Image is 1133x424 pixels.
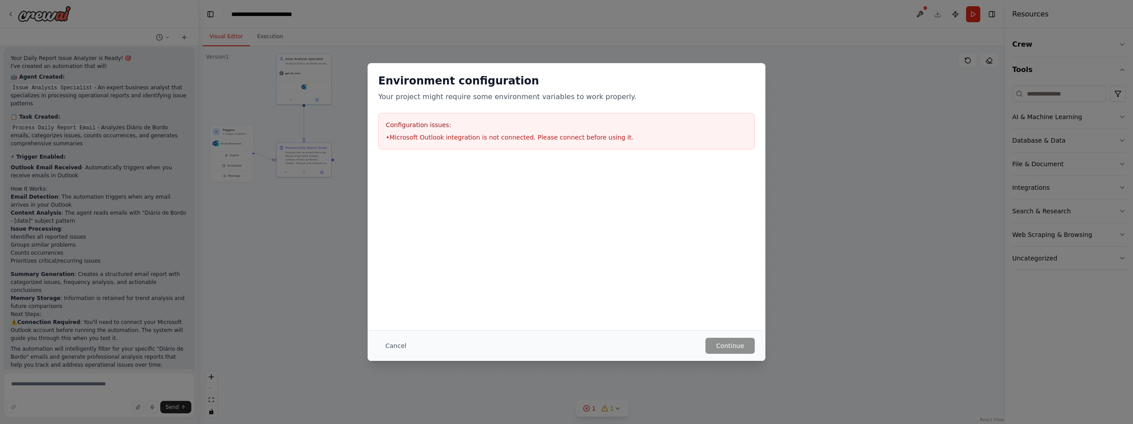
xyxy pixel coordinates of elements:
h2: Environment configuration [378,74,755,88]
li: • Microsoft Outlook integration is not connected. Please connect before using it. [386,133,747,142]
p: Your project might require some environment variables to work properly. [378,92,755,102]
button: Continue [705,338,755,354]
h3: Configuration issues: [386,120,747,129]
button: Cancel [378,338,413,354]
